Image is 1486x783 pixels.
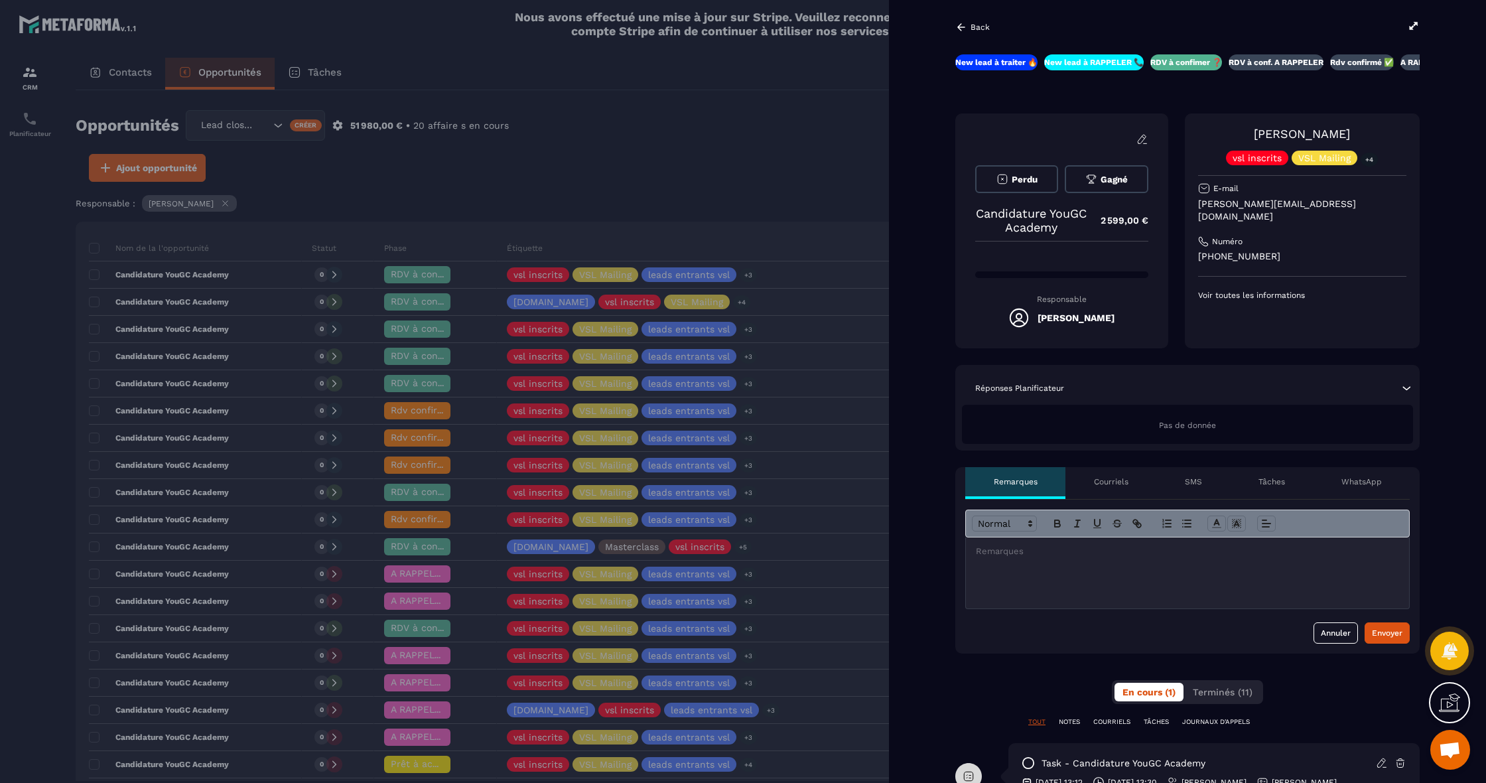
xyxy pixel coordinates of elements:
[1101,175,1128,184] span: Gagné
[1144,717,1169,727] p: TÂCHES
[1044,57,1144,68] p: New lead à RAPPELER 📞
[1258,476,1285,487] p: Tâches
[1114,683,1183,701] button: En cours (1)
[1198,198,1406,223] p: [PERSON_NAME][EMAIL_ADDRESS][DOMAIN_NAME]
[1254,127,1350,141] a: [PERSON_NAME]
[1365,622,1410,644] button: Envoyer
[1298,153,1351,163] p: VSL Mailing
[1361,153,1378,167] p: +4
[1430,730,1470,770] a: Ouvrir le chat
[975,165,1058,193] button: Perdu
[1213,183,1239,194] p: E-mail
[1122,687,1176,697] span: En cours (1)
[1330,57,1394,68] p: Rdv confirmé ✅
[1185,683,1260,701] button: Terminés (11)
[975,383,1064,393] p: Réponses Planificateur
[1094,476,1128,487] p: Courriels
[1233,153,1282,163] p: vsl inscrits
[994,476,1038,487] p: Remarques
[1341,476,1382,487] p: WhatsApp
[971,23,990,32] p: Back
[1198,290,1406,301] p: Voir toutes les informations
[1065,165,1148,193] button: Gagné
[1182,717,1250,727] p: JOURNAUX D'APPELS
[1314,622,1358,644] button: Annuler
[1028,717,1046,727] p: TOUT
[1185,476,1202,487] p: SMS
[1198,250,1406,263] p: [PHONE_NUMBER]
[1212,236,1243,247] p: Numéro
[975,206,1087,234] p: Candidature YouGC Academy
[955,57,1038,68] p: New lead à traiter 🔥
[1059,717,1080,727] p: NOTES
[1372,626,1402,640] div: Envoyer
[1159,421,1216,430] span: Pas de donnée
[1087,208,1148,234] p: 2 599,00 €
[1042,757,1205,770] p: task - Candidature YouGC Academy
[975,295,1148,304] p: Responsable
[1012,175,1038,184] span: Perdu
[1150,57,1222,68] p: RDV à confimer ❓
[1229,57,1323,68] p: RDV à conf. A RAPPELER
[1193,687,1252,697] span: Terminés (11)
[1038,313,1114,323] h5: [PERSON_NAME]
[1093,717,1130,727] p: COURRIELS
